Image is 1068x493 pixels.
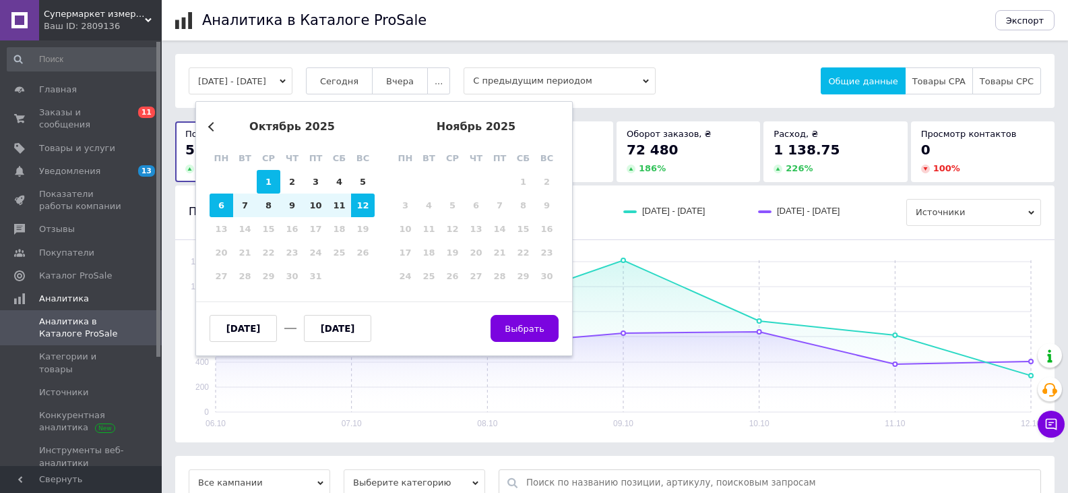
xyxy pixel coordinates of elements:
[464,217,488,241] div: Not available четверг, 13 ноября 2025 г.
[233,194,257,217] div: Choose вторник, 7 октября 2025 г.
[488,241,511,264] div: Not available пятница, 21 ноября 2025 г.
[304,194,327,217] div: Choose пятница, 10 октября 2025 г.
[257,241,280,264] div: Not available среда, 22 октября 2025 г.
[257,194,280,217] div: Choose среда, 8 октября 2025 г.
[1021,419,1041,428] text: 12.10
[39,351,125,375] span: Категории и товары
[342,419,362,428] text: 07.10
[435,76,443,86] span: ...
[980,76,1034,86] span: Товары CPC
[786,163,813,173] span: 226 %
[639,163,666,173] span: 186 %
[304,241,327,264] div: Not available пятница, 24 октября 2025 г.
[464,241,488,264] div: Not available четверг, 20 ноября 2025 г.
[774,129,818,139] span: Расход, ₴
[39,188,125,212] span: Показатели работы компании
[306,67,373,94] button: Сегодня
[394,194,417,217] div: Not available понедельник, 3 ноября 2025 г.
[1006,16,1044,26] span: Экспорт
[44,20,162,32] div: Ваш ID: 2809136
[921,129,1017,139] span: Просмотр контактов
[464,67,656,94] span: С предыдущим периодом
[417,264,441,288] div: Not available вторник, 25 ноября 2025 г.
[417,217,441,241] div: Not available вторник, 11 ноября 2025 г.
[394,241,417,264] div: Not available понедельник, 17 ноября 2025 г.
[320,76,358,86] span: Сегодня
[828,76,898,86] span: Общие данные
[327,217,351,241] div: Not available суббота, 18 октября 2025 г.
[394,121,559,133] div: ноябрь 2025
[351,241,375,264] div: Not available воскресенье, 26 октября 2025 г.
[912,76,966,86] span: Товары CPA
[304,264,327,288] div: Not available пятница, 31 октября 2025 г.
[441,146,464,170] div: ср
[195,382,209,392] text: 200
[477,419,497,428] text: 08.10
[304,146,327,170] div: пт
[210,241,233,264] div: Not available понедельник, 20 октября 2025 г.
[210,170,375,288] div: month 2025-10
[417,241,441,264] div: Not available вторник, 18 ноября 2025 г.
[386,76,414,86] span: Вчера
[304,217,327,241] div: Not available пятница, 17 октября 2025 г.
[417,146,441,170] div: вт
[351,217,375,241] div: Not available воскресенье, 19 октября 2025 г.
[210,217,233,241] div: Not available понедельник, 13 октября 2025 г.
[44,8,145,20] span: Супермаркет измерительных приборов AllTest
[39,293,89,305] span: Аналитика
[304,170,327,194] div: Choose пятница, 3 октября 2025 г.
[206,419,226,428] text: 06.10
[280,146,304,170] div: чт
[441,194,464,217] div: Not available среда, 5 ноября 2025 г.
[1038,411,1065,438] button: Чат с покупателем
[535,170,559,194] div: Not available воскресенье, 2 ноября 2025 г.
[464,264,488,288] div: Not available четверг, 27 ноября 2025 г.
[535,241,559,264] div: Not available воскресенье, 23 ноября 2025 г.
[774,142,840,158] span: 1 138.75
[202,12,427,28] h1: Аналитика в Каталоге ProSale
[535,194,559,217] div: Not available воскресенье, 9 ноября 2025 г.
[906,199,1041,226] span: Источники
[210,121,375,133] div: октябрь 2025
[39,223,75,235] span: Отзывы
[511,217,535,241] div: Not available суббота, 15 ноября 2025 г.
[394,170,559,288] div: month 2025-11
[372,67,428,94] button: Вчера
[394,264,417,288] div: Not available понедельник, 24 ноября 2025 г.
[257,170,280,194] div: Choose среда, 1 октября 2025 г.
[257,146,280,170] div: ср
[627,142,679,158] span: 72 480
[327,170,351,194] div: Choose суббота, 4 октября 2025 г.
[39,444,125,469] span: Инструменты веб-аналитики
[280,264,304,288] div: Not available четверг, 30 октября 2025 г.
[189,67,292,94] button: [DATE] - [DATE]
[394,217,417,241] div: Not available понедельник, 10 ноября 2025 г.
[138,107,155,118] span: 11
[505,324,544,334] span: Выбрать
[488,217,511,241] div: Not available пятница, 14 ноября 2025 г.
[464,146,488,170] div: чт
[427,67,450,94] button: ...
[511,241,535,264] div: Not available суббота, 22 ноября 2025 г.
[441,241,464,264] div: Not available среда, 19 ноября 2025 г.
[394,146,417,170] div: пн
[535,264,559,288] div: Not available воскресенье, 30 ноября 2025 г.
[511,146,535,170] div: сб
[488,146,511,170] div: пт
[511,264,535,288] div: Not available суббота, 29 ноября 2025 г.
[39,386,88,399] span: Источники
[39,107,125,131] span: Заказы и сообщения
[185,142,228,158] span: 5 125
[138,165,155,177] span: 13
[327,194,351,217] div: Choose суббота, 11 октября 2025 г.
[280,170,304,194] div: Choose четверг, 2 октября 2025 г.
[210,194,233,217] div: Choose понедельник, 6 октября 2025 г.
[441,264,464,288] div: Not available среда, 26 ноября 2025 г.
[280,217,304,241] div: Not available четверг, 16 октября 2025 г.
[933,163,960,173] span: 100 %
[491,315,559,342] button: Выбрать
[257,264,280,288] div: Not available среда, 29 октября 2025 г.
[627,129,712,139] span: Оборот заказов, ₴
[7,47,159,71] input: Поиск
[210,264,233,288] div: Not available понедельник, 27 октября 2025 г.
